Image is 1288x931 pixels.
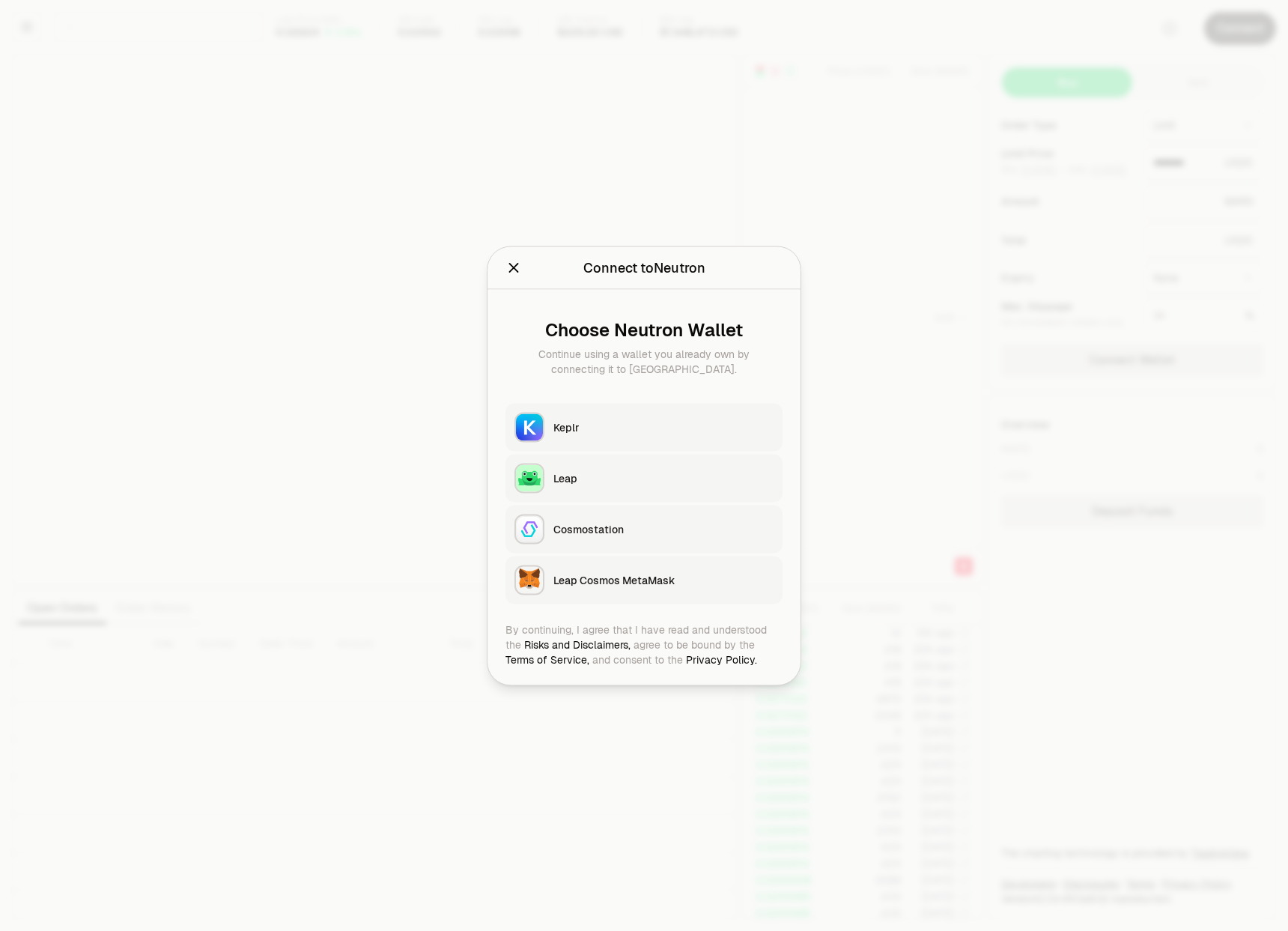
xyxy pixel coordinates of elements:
img: Leap Cosmos MetaMask [516,566,543,593]
div: By continuing, I agree that I have read and understood the agree to be bound by the and consent t... [505,622,783,667]
button: Leap Cosmos MetaMaskLeap Cosmos MetaMask [505,556,783,604]
div: Leap Cosmos MetaMask [553,572,774,587]
button: LeapLeap [505,454,783,502]
button: CosmostationCosmostation [505,505,783,553]
div: Leap [553,470,774,485]
img: Cosmostation [516,515,543,542]
img: Keplr [516,413,543,440]
button: KeplrKeplr [505,403,783,451]
div: Connect to Neutron [583,257,705,278]
img: Leap [516,464,543,491]
div: Keplr [553,419,774,434]
div: Continue using a wallet you already own by connecting it to [GEOGRAPHIC_DATA]. [517,346,771,376]
a: Risks and Disclaimers, [524,637,631,651]
button: Close [505,257,522,278]
div: Cosmostation [553,521,774,536]
div: Choose Neutron Wallet [517,319,771,340]
a: Privacy Policy. [686,652,757,666]
a: Terms of Service, [505,652,589,666]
